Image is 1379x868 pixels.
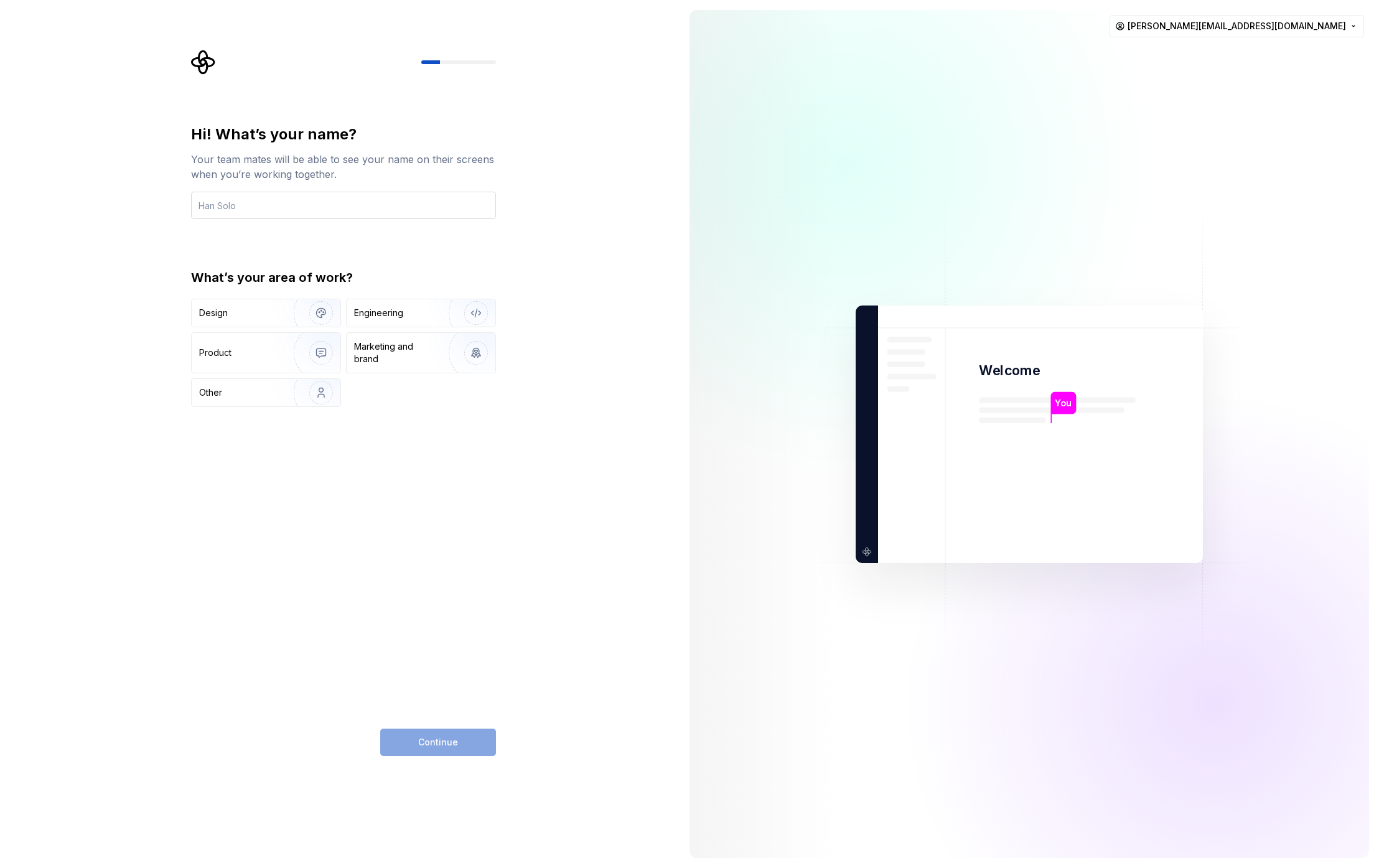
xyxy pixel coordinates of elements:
p: Welcome [979,362,1040,380]
div: Product [199,347,231,359]
input: Han Solo [191,192,496,219]
div: What’s your area of work? [191,269,496,286]
div: Hi! What’s your name? [191,124,496,144]
span: [PERSON_NAME][EMAIL_ADDRESS][DOMAIN_NAME] [1128,20,1346,32]
svg: Supernova Logo [191,50,216,75]
button: [PERSON_NAME][EMAIL_ADDRESS][DOMAIN_NAME] [1110,15,1364,37]
div: Engineering [354,307,403,319]
div: Your team mates will be able to see your name on their screens when you’re working together. [191,152,496,182]
p: You [1055,396,1072,409]
div: Other [199,386,222,399]
div: Design [199,307,228,319]
div: Marketing and brand [354,340,438,365]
